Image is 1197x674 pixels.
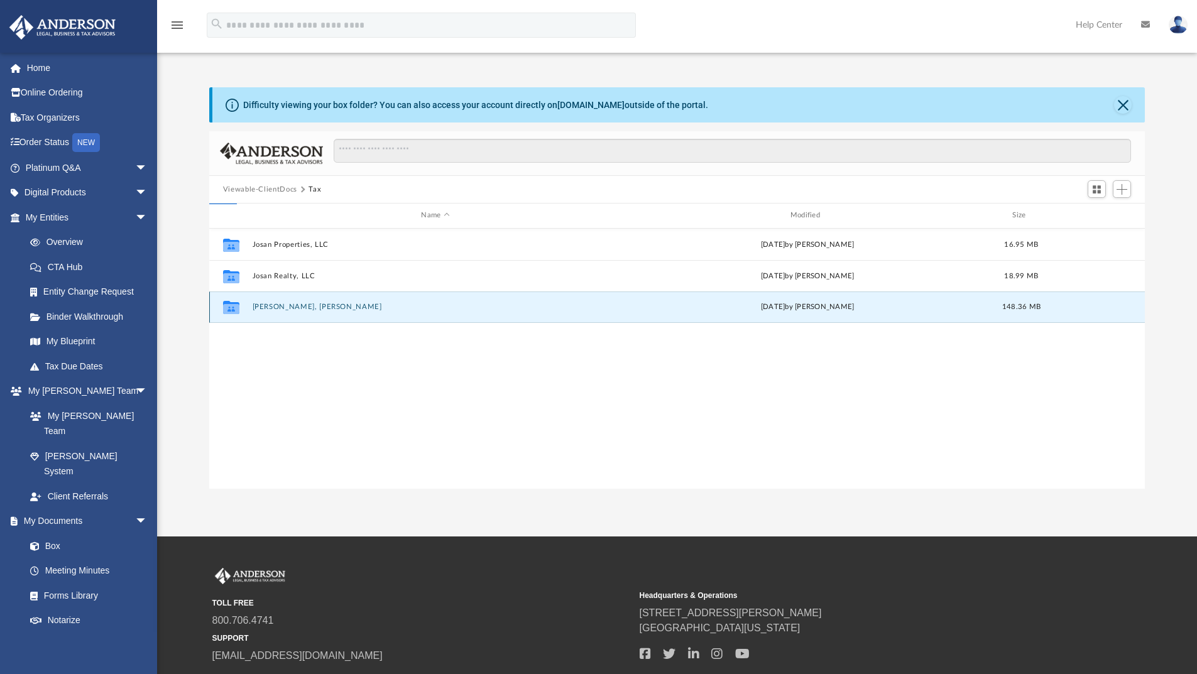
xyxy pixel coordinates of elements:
a: Meeting Minutes [18,558,160,584]
div: id [215,210,246,221]
i: menu [170,18,185,33]
div: NEW [72,133,100,152]
span: arrow_drop_down [135,205,160,231]
small: TOLL FREE [212,597,631,609]
a: Digital Productsarrow_drop_down [9,180,167,205]
button: Viewable-ClientDocs [223,184,297,195]
div: [DATE] by [PERSON_NAME] [624,239,990,250]
a: Home [9,55,167,80]
button: Tax [309,184,321,195]
small: SUPPORT [212,633,631,644]
button: Switch to Grid View [1088,180,1107,198]
a: Forms Library [18,583,154,608]
a: menu [170,24,185,33]
span: arrow_drop_down [135,509,160,535]
a: [EMAIL_ADDRESS][DOMAIN_NAME] [212,650,383,661]
a: Notarize [18,608,160,633]
a: Order StatusNEW [9,130,167,156]
a: Overview [18,230,167,255]
img: Anderson Advisors Platinum Portal [212,568,288,584]
span: arrow_drop_down [135,379,160,405]
button: Close [1114,96,1132,114]
div: Size [996,210,1046,221]
img: Anderson Advisors Platinum Portal [6,15,119,40]
span: arrow_drop_down [135,155,160,181]
div: by [PERSON_NAME] [624,270,990,281]
a: CTA Hub [18,254,167,280]
i: search [210,17,224,31]
div: Modified [624,210,991,221]
a: Platinum Q&Aarrow_drop_down [9,155,167,180]
span: 18.99 MB [1004,272,1038,279]
a: Box [18,533,154,558]
a: [DOMAIN_NAME] [557,100,625,110]
input: Search files and folders [334,139,1131,163]
a: [STREET_ADDRESS][PERSON_NAME] [640,607,822,618]
a: My [PERSON_NAME] Teamarrow_drop_down [9,379,160,404]
a: [GEOGRAPHIC_DATA][US_STATE] [640,622,801,633]
span: 16.95 MB [1004,241,1038,247]
a: Client Referrals [18,484,160,509]
span: 148.36 MB [1002,303,1041,310]
a: My Entitiesarrow_drop_down [9,205,167,230]
button: Josan Realty, LLC [252,272,618,280]
div: id [1052,210,1140,221]
img: User Pic [1169,16,1188,34]
a: Binder Walkthrough [18,304,167,329]
a: Tax Due Dates [18,354,167,379]
a: [PERSON_NAME] System [18,443,160,484]
a: My [PERSON_NAME] Team [18,403,154,443]
button: Josan Properties, LLC [252,241,618,249]
div: [DATE] by [PERSON_NAME] [624,302,990,313]
button: [PERSON_NAME], [PERSON_NAME] [252,303,618,311]
a: My Blueprint [18,329,160,354]
small: Headquarters & Operations [640,590,1058,601]
span: arrow_drop_down [135,180,160,206]
a: 800.706.4741 [212,615,274,626]
a: Entity Change Request [18,280,167,305]
span: [DATE] [760,272,785,279]
a: Tax Organizers [9,105,167,130]
div: Name [251,210,618,221]
div: Difficulty viewing your box folder? You can also access your account directly on outside of the p... [243,99,708,112]
div: grid [209,229,1145,489]
button: Add [1113,180,1132,198]
a: My Documentsarrow_drop_down [9,509,160,534]
a: Online Ordering [9,80,167,106]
